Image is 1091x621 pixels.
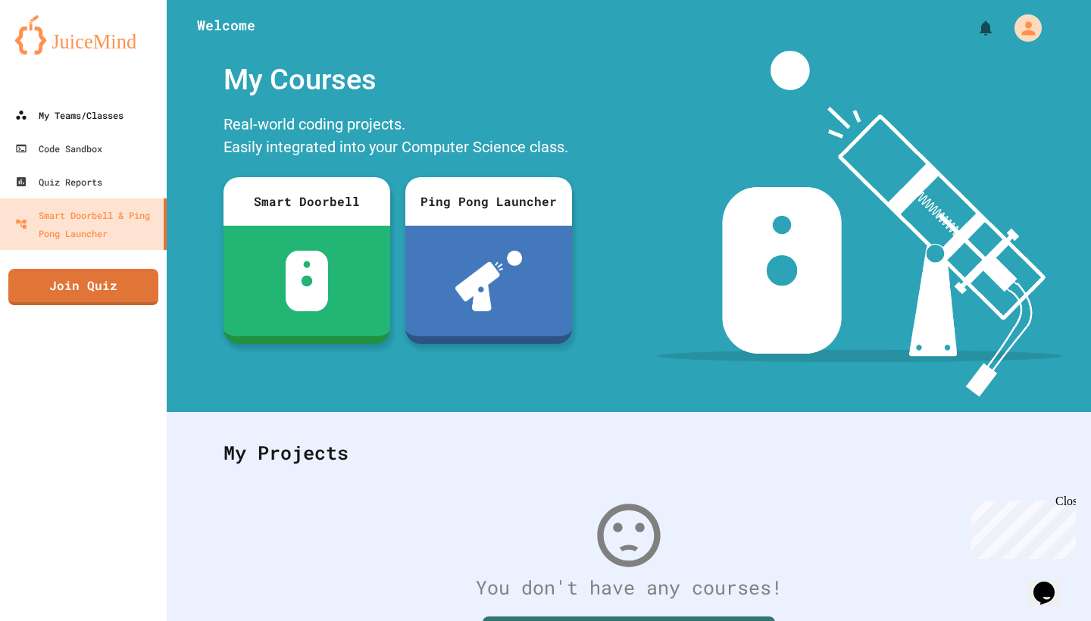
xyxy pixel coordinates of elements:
[15,15,152,55] img: logo-orange.svg
[657,51,1063,397] img: banner-image-my-projects.png
[286,251,329,311] img: sdb-white.svg
[15,139,102,158] div: Code Sandbox
[216,109,580,166] div: Real-world coding projects. Easily integrated into your Computer Science class.
[949,15,999,41] div: My Notifications
[208,573,1049,602] div: You don't have any courses!
[8,269,158,305] a: Join Quiz
[6,6,105,96] div: Chat with us now!Close
[15,106,123,124] div: My Teams/Classes
[1027,560,1076,606] iframe: chat widget
[15,173,102,191] div: Quiz Reports
[15,206,158,242] div: Smart Doorbell & Ping Pong Launcher
[965,495,1076,559] iframe: chat widget
[405,177,572,226] div: Ping Pong Launcher
[216,51,580,109] div: My Courses
[999,11,1046,45] div: My Account
[455,251,523,311] img: ppl-with-ball.png
[224,177,390,226] div: Smart Doorbell
[208,423,1049,482] div: My Projects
